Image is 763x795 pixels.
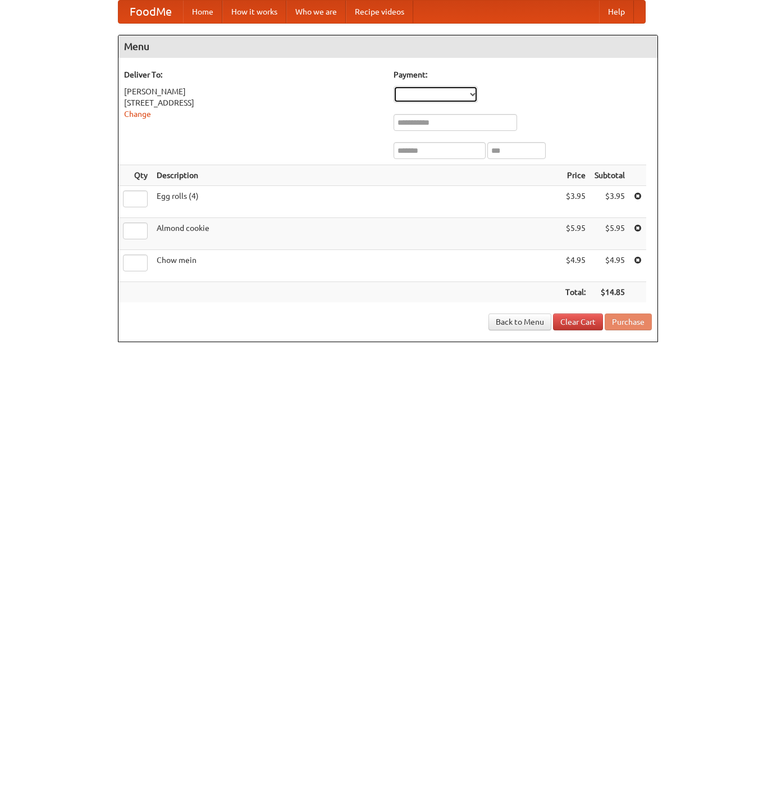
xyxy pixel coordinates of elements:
th: Description [152,165,561,186]
td: $4.95 [561,250,590,282]
a: Clear Cart [553,314,603,330]
a: Help [599,1,634,23]
th: Qty [118,165,152,186]
td: Chow mein [152,250,561,282]
td: $3.95 [561,186,590,218]
a: FoodMe [118,1,183,23]
th: $14.85 [590,282,629,303]
th: Subtotal [590,165,629,186]
td: Almond cookie [152,218,561,250]
a: Home [183,1,222,23]
a: Recipe videos [346,1,413,23]
h5: Payment: [394,69,652,80]
th: Total: [561,282,590,303]
a: Who we are [286,1,346,23]
td: $3.95 [590,186,629,218]
div: [STREET_ADDRESS] [124,97,382,108]
th: Price [561,165,590,186]
td: $5.95 [561,218,590,250]
div: [PERSON_NAME] [124,86,382,97]
td: $5.95 [590,218,629,250]
a: Change [124,110,151,119]
button: Purchase [605,314,652,330]
h5: Deliver To: [124,69,382,80]
td: $4.95 [590,250,629,282]
td: Egg rolls (4) [152,186,561,218]
a: Back to Menu [488,314,551,330]
h4: Menu [118,35,657,58]
a: How it works [222,1,286,23]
